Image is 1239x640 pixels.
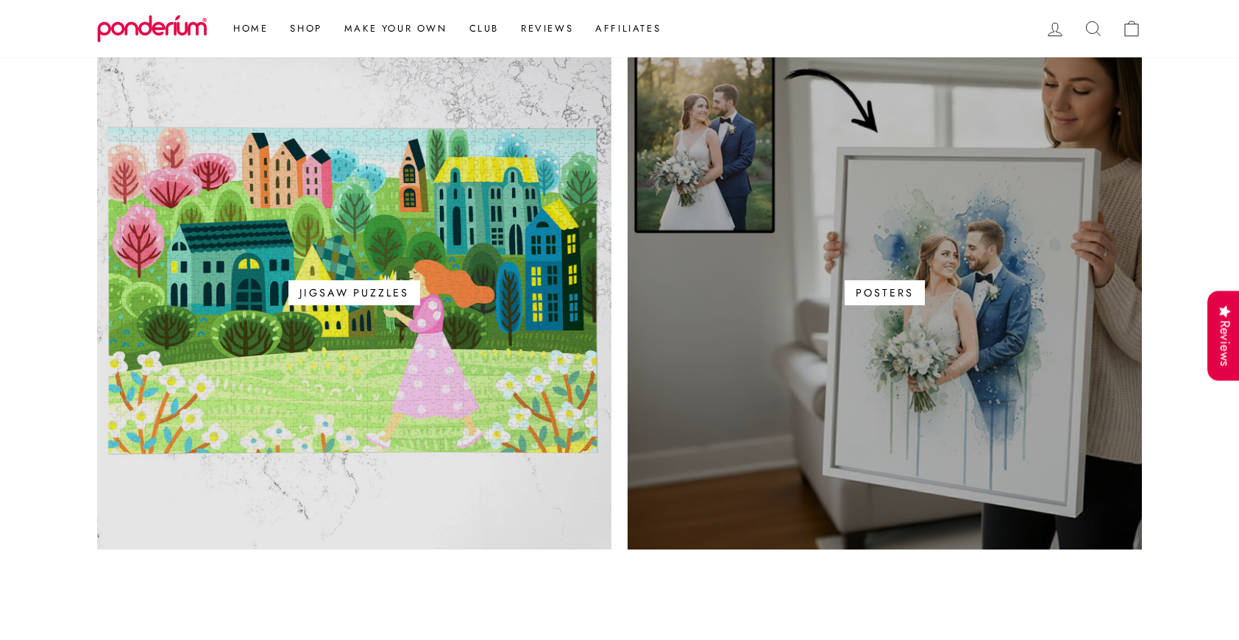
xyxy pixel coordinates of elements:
[279,15,333,42] a: Shop
[510,15,584,42] a: Reviews
[458,15,510,42] a: Club
[628,35,1142,550] a: Posters
[1207,291,1239,381] div: Reviews
[584,15,672,42] a: Affiliates
[288,280,419,305] span: Jigsaw Puzzles
[97,35,611,550] a: Jigsaw Puzzles
[215,15,672,42] ul: Primary
[333,15,458,42] a: Make Your Own
[97,15,207,43] img: Ponderium
[845,280,924,305] span: Posters
[222,15,279,42] a: Home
